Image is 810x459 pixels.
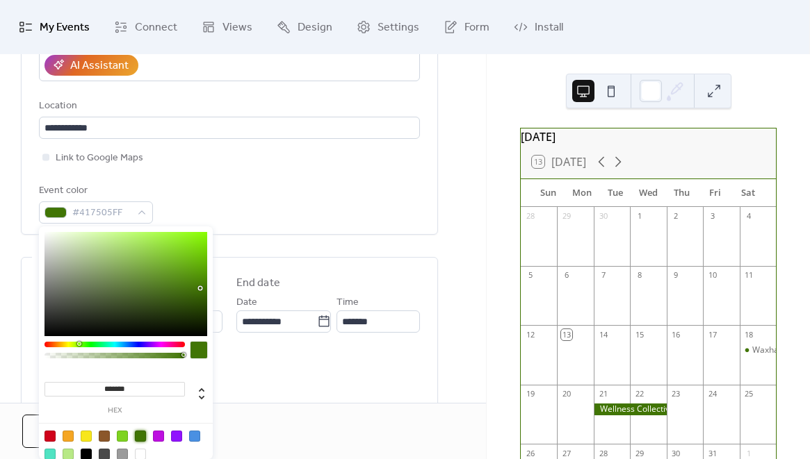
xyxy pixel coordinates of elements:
div: 17 [707,329,718,340]
div: AI Assistant [70,58,129,74]
div: Sat [731,179,765,207]
div: 13 [561,329,572,340]
a: Views [191,6,263,49]
div: Tue [599,179,632,207]
span: Connect [135,17,177,39]
a: Connect [104,6,188,49]
span: My Events [40,17,90,39]
div: 14 [598,329,608,340]
span: Time [337,294,359,311]
div: 5 [525,270,535,281]
div: 23 [671,389,681,399]
div: #8B572A [99,431,110,442]
div: #D0021B [44,431,56,442]
span: Install [535,17,563,39]
div: 20 [561,389,572,399]
label: hex [44,407,185,415]
button: AI Assistant [44,55,138,76]
div: 11 [744,270,754,281]
div: 6 [561,270,572,281]
div: 8 [634,270,645,281]
div: 12 [525,329,535,340]
div: 7 [598,270,608,281]
span: Design [298,17,332,39]
div: #F8E71C [81,431,92,442]
div: 19 [525,389,535,399]
div: 25 [744,389,754,399]
div: 21 [598,389,608,399]
button: Cancel [22,415,113,448]
a: Design [266,6,343,49]
div: 30 [598,211,608,222]
div: 26 [525,448,535,458]
div: #F5A623 [63,431,74,442]
div: 2 [671,211,681,222]
div: Wellness Collective [594,403,667,415]
div: Sun [532,179,565,207]
div: Fri [698,179,731,207]
div: Location [39,98,417,115]
div: 28 [525,211,535,222]
a: Install [503,6,574,49]
div: #9013FE [171,431,182,442]
div: #7ED321 [117,431,128,442]
div: 29 [561,211,572,222]
div: #BD10E0 [153,431,164,442]
div: [DATE] [521,128,776,145]
div: 24 [707,389,718,399]
div: 16 [671,329,681,340]
span: Form [464,17,489,39]
div: 9 [671,270,681,281]
div: End date [236,275,280,292]
div: 31 [707,448,718,458]
a: Form [433,6,500,49]
span: Date [236,294,257,311]
div: 22 [634,389,645,399]
div: 28 [598,448,608,458]
div: Mon [565,179,599,207]
span: Link to Google Maps [56,150,143,167]
div: Wed [632,179,665,207]
div: 18 [744,329,754,340]
div: Waxhaw BC Craft Fair [740,344,776,356]
div: #4A90E2 [189,431,200,442]
div: 30 [671,448,681,458]
div: 15 [634,329,645,340]
span: #417505FF [72,205,131,222]
div: 1 [634,211,645,222]
div: 4 [744,211,754,222]
span: Views [222,17,252,39]
div: 1 [744,448,754,458]
div: Thu [665,179,698,207]
a: My Events [8,6,100,49]
div: 29 [634,448,645,458]
span: Settings [378,17,419,39]
div: 10 [707,270,718,281]
a: Settings [346,6,430,49]
div: Event color [39,183,150,199]
div: 27 [561,448,572,458]
div: #417505 [135,431,146,442]
div: 3 [707,211,718,222]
